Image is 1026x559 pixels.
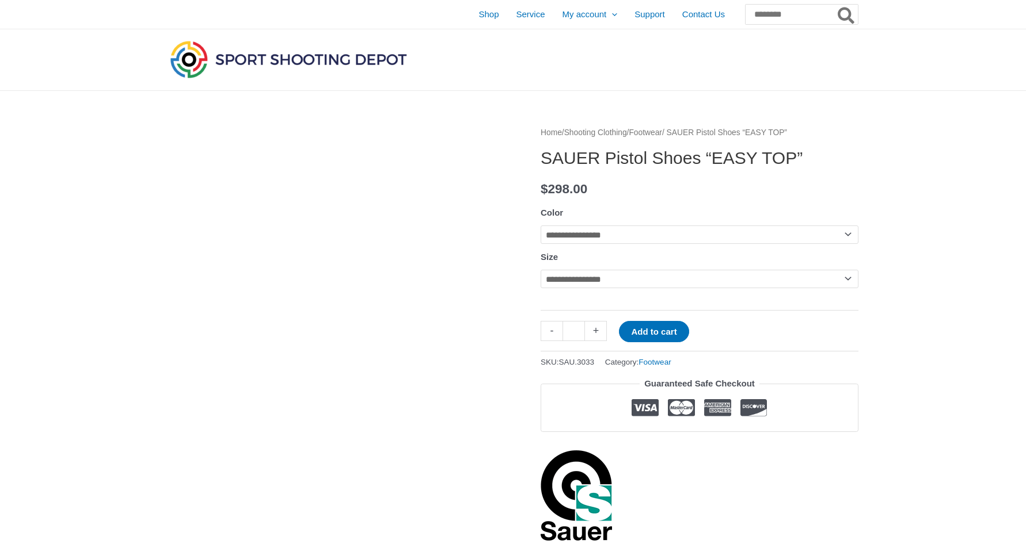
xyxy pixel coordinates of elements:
[541,321,563,341] a: -
[564,128,627,137] a: Shooting Clothing
[541,182,548,196] span: $
[541,449,613,541] a: Sauer Shooting Sportswear
[563,321,585,341] input: Product quantity
[619,321,689,342] button: Add to cart
[541,148,858,169] h1: SAUER Pistol Shoes “EASY TOP”
[541,128,562,137] a: Home
[541,355,594,369] span: SKU:
[639,358,671,366] a: Footwear
[168,38,409,81] img: Sport Shooting Depot
[541,182,587,196] bdi: 298.00
[541,208,563,217] label: Color
[541,252,558,262] label: Size
[605,355,671,369] span: Category:
[541,125,858,140] nav: Breadcrumb
[640,376,759,392] legend: Guaranteed Safe Checkout
[585,321,607,341] a: +
[629,128,662,137] a: Footwear
[835,5,858,24] button: Search
[559,358,595,366] span: SAU.3033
